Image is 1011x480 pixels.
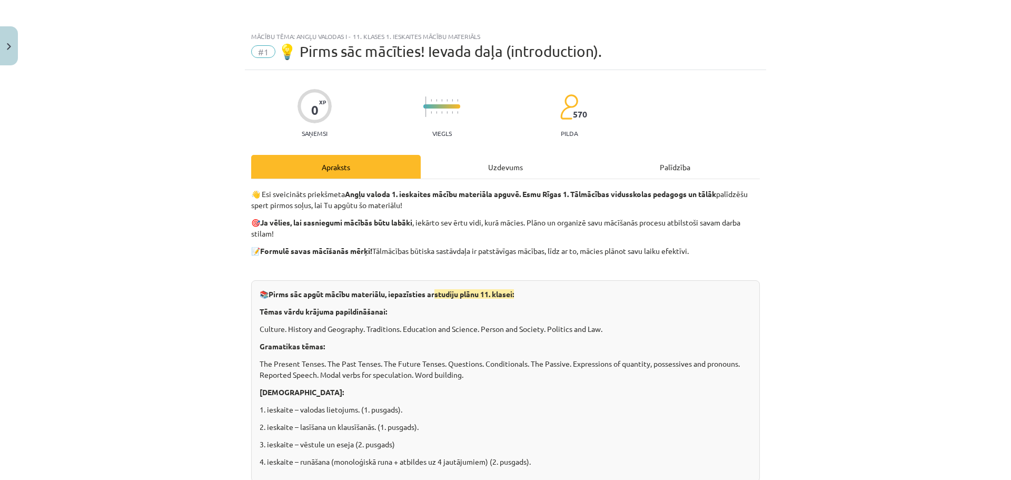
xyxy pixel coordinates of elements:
img: icon-short-line-57e1e144782c952c97e751825c79c345078a6d821885a25fce030b3d8c18986b.svg [436,99,437,102]
p: Viegls [432,130,452,137]
div: Uzdevums [421,155,590,179]
span: XP [319,99,326,105]
span: 570 [573,110,587,119]
img: icon-close-lesson-0947bae3869378f0d4975bcd49f059093ad1ed9edebbc8119c70593378902aed.svg [7,43,11,50]
p: 🎯 , iekārto sev ērtu vidi, kurā mācies. Plāno un organizē savu mācīšanās procesu atbilstoši savam... [251,217,760,239]
img: icon-short-line-57e1e144782c952c97e751825c79c345078a6d821885a25fce030b3d8c18986b.svg [447,111,448,114]
img: icon-short-line-57e1e144782c952c97e751825c79c345078a6d821885a25fce030b3d8c18986b.svg [431,99,432,102]
img: icon-short-line-57e1e144782c952c97e751825c79c345078a6d821885a25fce030b3d8c18986b.svg [441,111,442,114]
strong: Gramatikas tēmas: [260,341,325,351]
p: 📚 [260,289,751,300]
img: icon-short-line-57e1e144782c952c97e751825c79c345078a6d821885a25fce030b3d8c18986b.svg [447,99,448,102]
p: 1. ieskaite – valodas lietojums. (1. pusgads). [260,404,751,415]
img: icon-short-line-57e1e144782c952c97e751825c79c345078a6d821885a25fce030b3d8c18986b.svg [457,111,458,114]
p: 2. ieskaite – lasīšana un klausīšanās. (1. pusgads). [260,422,751,433]
p: 3. ieskaite – vēstule un eseja (2. pusgads) [260,439,751,450]
span: studiju plānu 11. klasei: [434,289,514,299]
p: 📝 Tālmācības būtiska sastāvdaļa ir patstāvīgas mācības, līdz ar to, mācies plānot savu laiku efek... [251,246,760,257]
img: icon-short-line-57e1e144782c952c97e751825c79c345078a6d821885a25fce030b3d8c18986b.svg [441,99,442,102]
p: pilda [561,130,578,137]
img: icon-short-line-57e1e144782c952c97e751825c79c345078a6d821885a25fce030b3d8c18986b.svg [452,99,453,102]
img: students-c634bb4e5e11cddfef0936a35e636f08e4e9abd3cc4e673bd6f9a4125e45ecb1.svg [560,94,578,120]
span: 💡 Pirms sāc mācīties! Ievada daļa (introduction). [278,43,602,60]
p: Culture. History and Geography. Traditions. Education and Science. Person and Society. Politics a... [260,324,751,335]
strong: [DEMOGRAPHIC_DATA]: [260,387,344,397]
img: icon-short-line-57e1e144782c952c97e751825c79c345078a6d821885a25fce030b3d8c18986b.svg [431,111,432,114]
p: 4. ieskaite – runāšana (monoloģiskā runa + atbildes uz 4 jautājumiem) (2. pusgads). [260,456,751,467]
p: Saņemsi [298,130,332,137]
span: #1 [251,45,275,58]
p: The Present Tenses. The Past Tenses. The Future Tenses. Questions. Conditionals. The Passive. Exp... [260,358,751,380]
img: icon-short-line-57e1e144782c952c97e751825c79c345078a6d821885a25fce030b3d8c18986b.svg [436,111,437,114]
div: 0 [311,103,319,117]
div: Palīdzība [590,155,760,179]
strong: Ja vēlies, lai sasniegumi mācībās būtu labāki [260,218,412,227]
img: icon-long-line-d9ea69661e0d244f92f715978eff75569469978d946b2353a9bb055b3ed8787d.svg [425,96,427,117]
strong: Angļu valoda 1. ieskaites mācību materiāla apguvē. Esmu Rīgas 1. Tālmācības vidusskolas pedagogs ... [345,189,716,199]
strong: Pirms sāc apgūt mācību materiālu, iepazīsties ar [269,289,514,299]
div: Mācību tēma: Angļu valodas i - 11. klases 1. ieskaites mācību materiāls [251,33,760,40]
img: icon-short-line-57e1e144782c952c97e751825c79c345078a6d821885a25fce030b3d8c18986b.svg [457,99,458,102]
div: Apraksts [251,155,421,179]
strong: Formulē savas mācīšanās mērķi! [260,246,372,256]
img: icon-short-line-57e1e144782c952c97e751825c79c345078a6d821885a25fce030b3d8c18986b.svg [452,111,453,114]
p: 👋 Esi sveicināts priekšmeta palīdzēšu spert pirmos soļus, lai Tu apgūtu šo materiālu! [251,189,760,211]
strong: Tēmas vārdu krājuma papildināšanai: [260,307,387,316]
